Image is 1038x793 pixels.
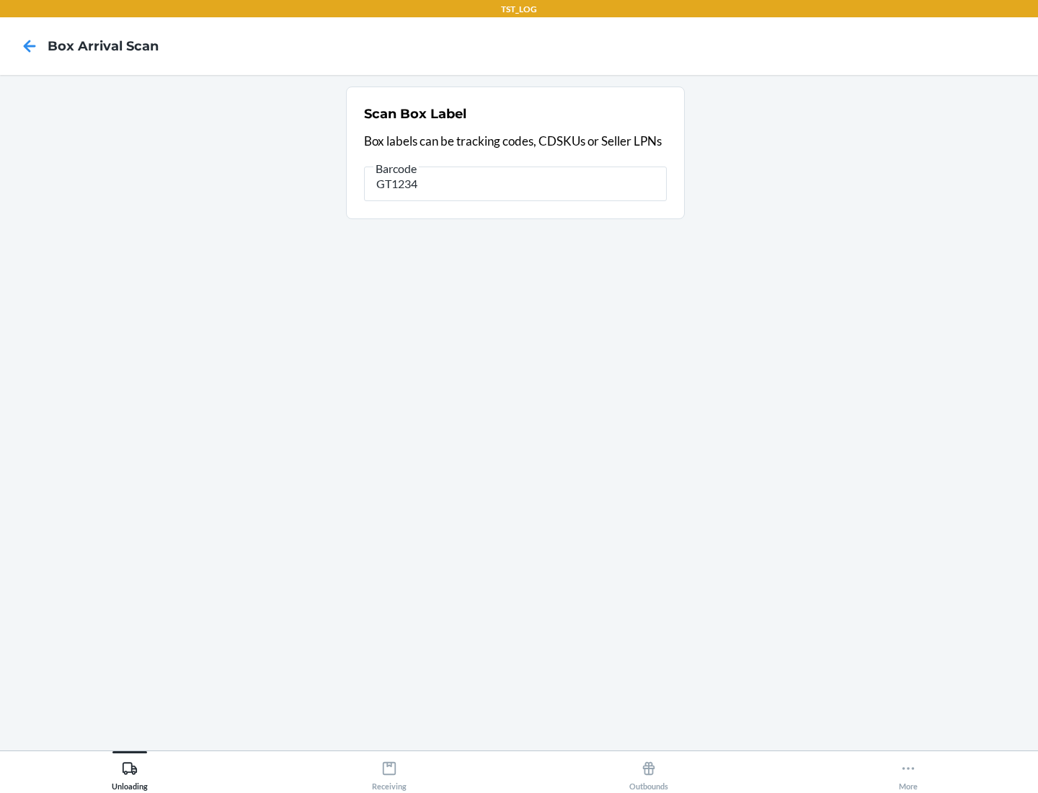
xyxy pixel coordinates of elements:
[501,3,537,16] p: TST_LOG
[364,167,667,201] input: Barcode
[372,755,407,791] div: Receiving
[778,751,1038,791] button: More
[48,37,159,56] h4: Box Arrival Scan
[899,755,918,791] div: More
[373,161,419,176] span: Barcode
[519,751,778,791] button: Outbounds
[629,755,668,791] div: Outbounds
[112,755,148,791] div: Unloading
[364,132,667,151] p: Box labels can be tracking codes, CDSKUs or Seller LPNs
[259,751,519,791] button: Receiving
[364,105,466,123] h2: Scan Box Label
